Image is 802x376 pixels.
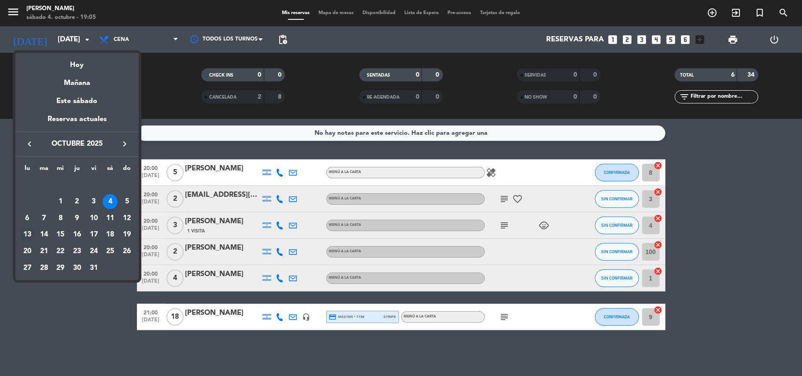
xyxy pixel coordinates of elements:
td: 18 de octubre de 2025 [102,226,119,243]
th: domingo [118,163,135,177]
div: 3 [86,194,101,209]
div: 19 [119,227,134,242]
div: 2 [70,194,85,209]
td: 1 de octubre de 2025 [52,193,69,210]
td: 4 de octubre de 2025 [102,193,119,210]
div: 29 [53,261,68,276]
div: 13 [20,227,35,242]
div: 23 [70,244,85,259]
button: keyboard_arrow_left [22,138,37,150]
td: 27 de octubre de 2025 [19,260,36,276]
button: keyboard_arrow_right [117,138,133,150]
div: Hoy [15,53,139,71]
td: 19 de octubre de 2025 [118,226,135,243]
th: viernes [85,163,102,177]
td: 14 de octubre de 2025 [36,226,52,243]
td: 30 de octubre de 2025 [69,260,85,276]
td: 3 de octubre de 2025 [85,193,102,210]
div: 12 [119,211,134,226]
td: 16 de octubre de 2025 [69,226,85,243]
td: 10 de octubre de 2025 [85,210,102,227]
td: 29 de octubre de 2025 [52,260,69,276]
div: 10 [86,211,101,226]
td: 20 de octubre de 2025 [19,243,36,260]
div: 17 [86,227,101,242]
td: 2 de octubre de 2025 [69,193,85,210]
td: 24 de octubre de 2025 [85,243,102,260]
div: 25 [103,244,118,259]
div: 16 [70,227,85,242]
div: 1 [53,194,68,209]
div: 20 [20,244,35,259]
div: 18 [103,227,118,242]
th: miércoles [52,163,69,177]
div: Mañana [15,71,139,89]
div: 22 [53,244,68,259]
th: lunes [19,163,36,177]
td: 28 de octubre de 2025 [36,260,52,276]
div: 26 [119,244,134,259]
i: keyboard_arrow_right [119,139,130,149]
th: martes [36,163,52,177]
td: 8 de octubre de 2025 [52,210,69,227]
th: sábado [102,163,119,177]
div: 27 [20,261,35,276]
div: Este sábado [15,89,139,114]
td: 12 de octubre de 2025 [118,210,135,227]
div: 14 [37,227,52,242]
td: OCT. [19,177,135,193]
th: jueves [69,163,85,177]
td: 5 de octubre de 2025 [118,193,135,210]
td: 7 de octubre de 2025 [36,210,52,227]
div: 8 [53,211,68,226]
td: 21 de octubre de 2025 [36,243,52,260]
td: 25 de octubre de 2025 [102,243,119,260]
div: Reservas actuales [15,114,139,132]
div: 7 [37,211,52,226]
div: 4 [103,194,118,209]
td: 17 de octubre de 2025 [85,226,102,243]
td: 26 de octubre de 2025 [118,243,135,260]
td: 13 de octubre de 2025 [19,226,36,243]
div: 11 [103,211,118,226]
td: 31 de octubre de 2025 [85,260,102,276]
div: 21 [37,244,52,259]
td: 6 de octubre de 2025 [19,210,36,227]
td: 23 de octubre de 2025 [69,243,85,260]
td: 9 de octubre de 2025 [69,210,85,227]
i: keyboard_arrow_left [24,139,35,149]
div: 24 [86,244,101,259]
td: 15 de octubre de 2025 [52,226,69,243]
span: octubre 2025 [37,138,117,150]
div: 9 [70,211,85,226]
div: 30 [70,261,85,276]
div: 31 [86,261,101,276]
div: 28 [37,261,52,276]
td: 22 de octubre de 2025 [52,243,69,260]
div: 15 [53,227,68,242]
div: 5 [119,194,134,209]
td: 11 de octubre de 2025 [102,210,119,227]
div: 6 [20,211,35,226]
